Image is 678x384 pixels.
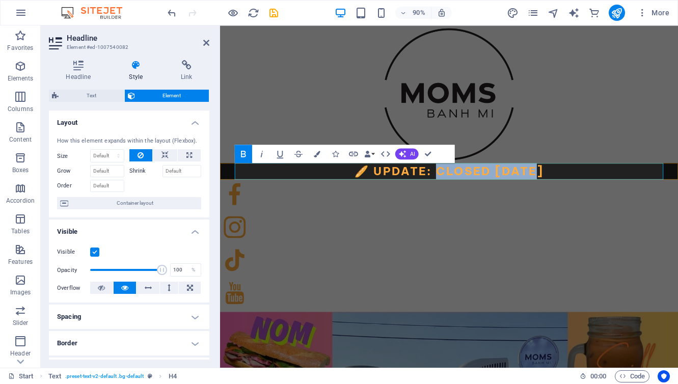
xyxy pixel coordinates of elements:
i: Commerce [588,7,600,19]
label: Size [57,153,90,159]
h4: Headline [49,60,112,81]
span: Text [62,90,121,102]
p: Accordion [6,197,35,205]
h4: Link [164,60,209,81]
button: Usercentrics [658,370,670,382]
p: Favorites [7,44,33,52]
a: Click to cancel selection. Double-click to open Pages [8,370,34,382]
button: Strikethrough [290,145,307,163]
span: Code [619,370,645,382]
input: Default [90,165,124,177]
button: More [633,5,673,21]
input: Default [90,180,124,192]
span: Element [138,90,206,102]
h3: Element #ed-1007540082 [67,43,189,52]
h4: Layout [49,111,209,129]
button: navigator [548,7,560,19]
i: On resize automatically adjust zoom level to fit chosen device. [437,8,446,17]
strong: 🥖 Update: Closed [DATE] [149,154,360,170]
button: Icons [327,145,344,163]
button: Element [125,90,209,102]
i: Save (Ctrl+S) [268,7,280,19]
h2: Headline [67,34,209,43]
button: pages [527,7,539,19]
h4: Shadow [49,358,209,382]
button: AI [395,148,419,159]
button: reload [247,7,259,19]
input: Default [162,165,202,177]
button: Italic (⌘I) [253,145,270,163]
button: Data Bindings [363,145,376,163]
i: Pages (Ctrl+Alt+S) [527,7,539,19]
i: This element is a customizable preset [148,373,152,379]
i: Undo: Define viewports on which this element should be visible. (Ctrl+Z) [166,7,178,19]
div: % [186,264,201,276]
h6: Session time [580,370,607,382]
h4: Visible [49,220,209,238]
button: undo [166,7,178,19]
span: Container layout [71,197,198,209]
p: Features [8,258,33,266]
button: Confirm (⌘+⏎) [420,145,437,163]
span: : [598,372,599,380]
button: Click here to leave preview mode and continue editing [227,7,239,19]
div: How this element expands within the layout (Flexbox). [57,137,201,146]
label: Order [57,180,90,192]
label: Visible [57,246,90,258]
button: Bold (⌘B) [235,145,252,163]
span: Click to select. Double-click to edit [48,370,61,382]
nav: breadcrumb [48,370,177,382]
i: Navigator [548,7,559,19]
span: Click to select. Double-click to edit [169,370,177,382]
span: . preset-text-v2-default .bg-default [65,370,144,382]
button: Underline (⌘U) [272,145,289,163]
i: Design (Ctrl+Alt+Y) [507,7,519,19]
button: Code [615,370,649,382]
button: Container layout [57,197,201,209]
i: Publish [611,7,622,19]
p: Slider [13,319,29,327]
p: Boxes [12,166,29,174]
img: Editor Logo [59,7,135,19]
span: AI [410,151,415,157]
button: save [267,7,280,19]
i: Reload page [248,7,259,19]
label: Opacity [57,267,90,273]
p: Content [9,135,32,144]
p: Columns [8,105,33,113]
button: design [507,7,519,19]
h4: Border [49,331,209,355]
span: 00 00 [590,370,606,382]
button: commerce [588,7,601,19]
button: Link [345,145,362,163]
button: HTML [377,145,394,163]
button: Text [49,90,124,102]
i: AI Writer [568,7,580,19]
p: Tables [11,227,30,235]
label: Overflow [57,282,90,294]
span: More [637,8,669,18]
button: Colors [308,145,326,163]
p: Header [10,349,31,358]
h4: Spacing [49,305,209,329]
button: 90% [395,7,431,19]
h4: Style [112,60,164,81]
label: Shrink [129,165,162,177]
p: Elements [8,74,34,83]
button: publish [609,5,625,21]
h6: 90% [411,7,427,19]
button: text_generator [568,7,580,19]
label: Grow [57,165,90,177]
p: Images [10,288,31,296]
